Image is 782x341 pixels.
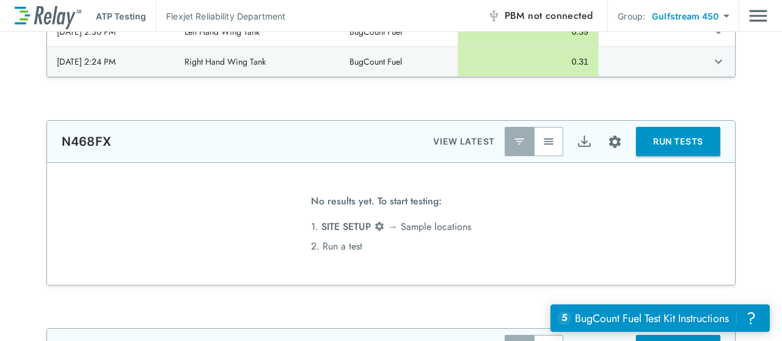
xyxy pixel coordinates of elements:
[636,127,720,156] button: RUN TESTS
[15,3,81,29] img: LuminUltra Relay
[433,134,495,149] p: VIEW LATEST
[468,56,588,68] div: 0.31
[607,134,623,149] img: Settings Icon
[340,47,458,76] td: BugCount Fuel
[483,4,598,28] button: PBM not connected
[708,51,729,72] button: expand row
[311,217,471,237] li: 1. → Sample locations
[488,10,500,22] img: Offline Icon
[505,7,593,24] span: PBM
[340,17,458,46] td: BugCount Fuel
[166,10,285,23] p: Flexjet Reliability Department
[96,10,146,23] p: ATP Testing
[550,304,770,332] iframe: Resource center
[311,192,442,217] span: No results yet. To start testing:
[708,21,729,42] button: expand row
[528,9,593,23] span: not connected
[374,221,385,232] img: Settings Icon
[321,220,371,234] span: SITE SETUP
[62,134,111,149] p: N468FX
[311,237,471,256] li: 2. Run a test
[513,135,525,148] img: Latest
[569,127,599,156] button: Export
[57,26,165,38] div: [DATE] 2:30 PM
[577,134,592,149] img: Export Icon
[175,47,340,76] td: Right Hand Wing Tank
[618,10,645,23] p: Group:
[175,17,340,46] td: Left Hand Wing Tank
[468,26,588,38] div: 0.39
[543,135,555,148] img: View All
[749,4,767,27] button: Main menu
[57,56,165,68] div: [DATE] 2:24 PM
[749,4,767,27] img: Drawer Icon
[599,126,631,158] button: Site setup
